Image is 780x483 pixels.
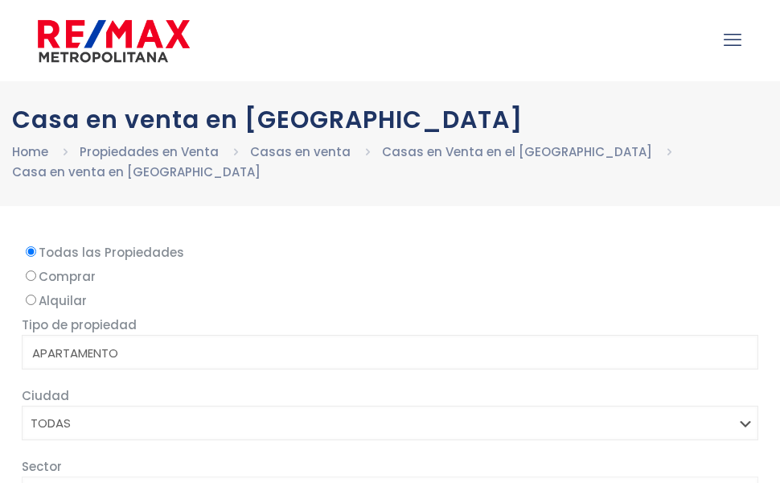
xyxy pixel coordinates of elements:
[31,344,737,363] option: APARTAMENTO
[22,291,758,311] label: Alquilar
[31,363,737,382] option: CASA
[22,458,62,475] span: Sector
[22,266,758,287] label: Comprar
[12,105,768,134] h1: Casa en venta en [GEOGRAPHIC_DATA]
[12,163,261,180] a: Casa en venta en [GEOGRAPHIC_DATA]
[26,270,36,281] input: Comprar
[22,387,69,404] span: Ciudad
[250,143,351,160] a: Casas en venta
[12,143,48,160] a: Home
[22,242,758,262] label: Todas las Propiedades
[22,316,137,333] span: Tipo de propiedad
[26,295,36,305] input: Alquilar
[38,17,190,65] img: remax-metropolitana-logo
[80,143,219,160] a: Propiedades en Venta
[26,246,36,257] input: Todas las Propiedades
[382,143,652,160] a: Casas en Venta en el [GEOGRAPHIC_DATA]
[719,27,746,54] a: mobile menu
